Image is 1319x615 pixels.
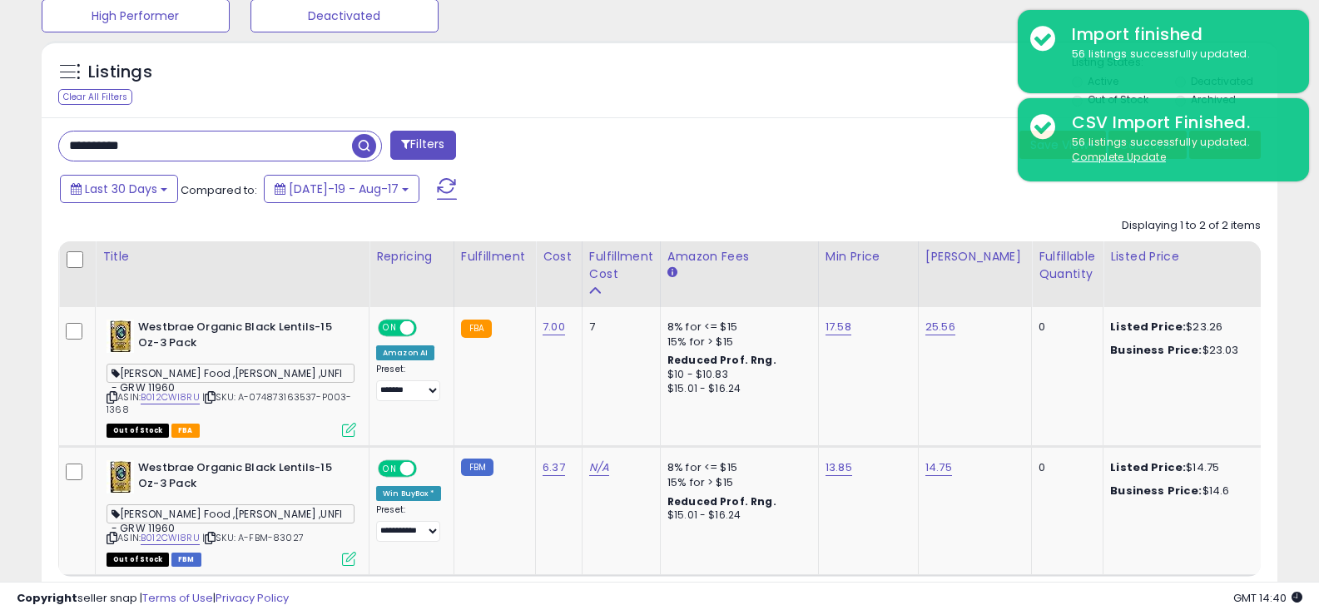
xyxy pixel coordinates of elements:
[376,248,447,265] div: Repricing
[138,460,340,495] b: Westbrae Organic Black Lentils-15 Oz-3 Pack
[826,459,852,476] a: 13.85
[1110,342,1202,358] b: Business Price:
[667,382,806,396] div: $15.01 - $16.24
[461,320,492,338] small: FBA
[107,424,169,438] span: All listings that are currently out of stock and unavailable for purchase on Amazon
[376,345,434,360] div: Amazon AI
[85,181,157,197] span: Last 30 Days
[1039,460,1090,475] div: 0
[1110,320,1248,335] div: $23.26
[1122,218,1261,234] div: Displaying 1 to 2 of 2 items
[543,459,565,476] a: 6.37
[589,459,609,476] a: N/A
[390,131,455,160] button: Filters
[667,508,806,523] div: $15.01 - $16.24
[667,265,677,280] small: Amazon Fees.
[589,248,653,283] div: Fulfillment Cost
[142,590,213,606] a: Terms of Use
[667,494,776,508] b: Reduced Prof. Rng.
[414,321,441,335] span: OFF
[667,460,806,475] div: 8% for <= $15
[17,590,77,606] strong: Copyright
[826,248,911,265] div: Min Price
[1110,343,1248,358] div: $23.03
[107,364,355,383] span: [PERSON_NAME] Food ,[PERSON_NAME] ,UNFI - GRW 11960
[376,364,441,401] div: Preset:
[107,504,355,523] span: [PERSON_NAME] Food ,[PERSON_NAME] ,UNFI - GRW 11960
[107,320,356,435] div: ASIN:
[88,61,152,84] h5: Listings
[1039,320,1090,335] div: 0
[589,320,647,335] div: 7
[1059,22,1297,47] div: Import finished
[376,486,441,501] div: Win BuyBox *
[1110,319,1186,335] b: Listed Price:
[667,475,806,490] div: 15% for > $15
[58,89,132,105] div: Clear All Filters
[1110,484,1248,498] div: $14.6
[1233,590,1302,606] span: 2025-09-17 14:40 GMT
[1059,135,1297,166] div: 56 listings successfully updated.
[171,553,201,567] span: FBM
[202,531,304,544] span: | SKU: A-FBM-83027
[925,459,952,476] a: 14.75
[60,175,178,203] button: Last 30 Days
[107,320,134,353] img: 510VpRmNCuL._SL40_.jpg
[216,590,289,606] a: Privacy Policy
[141,390,200,404] a: B012CWI8RU
[107,553,169,567] span: All listings that are currently out of stock and unavailable for purchase on Amazon
[1110,459,1186,475] b: Listed Price:
[171,424,200,438] span: FBA
[1110,483,1202,498] b: Business Price:
[264,175,419,203] button: [DATE]-19 - Aug-17
[379,321,400,335] span: ON
[289,181,399,197] span: [DATE]-19 - Aug-17
[376,504,441,542] div: Preset:
[1039,248,1096,283] div: Fulfillable Quantity
[107,460,134,493] img: 510VpRmNCuL._SL40_.jpg
[667,353,776,367] b: Reduced Prof. Rng.
[107,460,356,564] div: ASIN:
[667,335,806,350] div: 15% for > $15
[107,390,352,415] span: | SKU: A-074873163537-P003-1368
[1059,47,1297,62] div: 56 listings successfully updated.
[138,320,340,355] b: Westbrae Organic Black Lentils-15 Oz-3 Pack
[1110,460,1248,475] div: $14.75
[414,462,441,476] span: OFF
[925,319,955,335] a: 25.56
[1072,150,1166,164] u: Complete Update
[141,531,200,545] a: B012CWI8RU
[461,459,493,476] small: FBM
[543,248,575,265] div: Cost
[1110,248,1254,265] div: Listed Price
[543,319,565,335] a: 7.00
[925,248,1024,265] div: [PERSON_NAME]
[667,368,806,382] div: $10 - $10.83
[181,182,257,198] span: Compared to:
[17,591,289,607] div: seller snap | |
[667,248,811,265] div: Amazon Fees
[667,320,806,335] div: 8% for <= $15
[461,248,528,265] div: Fulfillment
[102,248,362,265] div: Title
[1059,111,1297,135] div: CSV Import Finished.
[379,462,400,476] span: ON
[826,319,851,335] a: 17.58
